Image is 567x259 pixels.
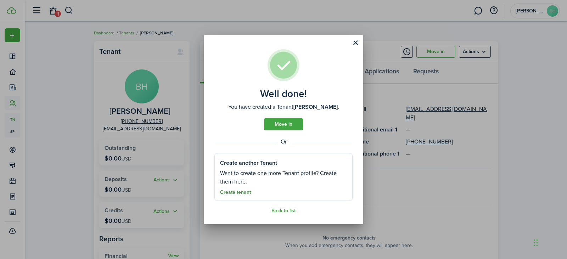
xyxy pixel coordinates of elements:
a: Back to list [271,208,296,214]
well-done-title: Well done! [260,88,307,100]
well-done-section-description: Want to create one more Tenant profile? Create them here. [220,169,347,186]
well-done-separator: Or [214,137,353,146]
iframe: Chat Widget [532,225,567,259]
well-done-section-title: Create another Tenant [220,159,277,167]
well-done-description: You have created a Tenant . [228,103,339,111]
a: Move in [264,118,303,130]
button: Close modal [349,37,361,49]
div: Drag [534,232,538,253]
a: Create tenant [220,190,251,195]
b: [PERSON_NAME] [293,103,338,111]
